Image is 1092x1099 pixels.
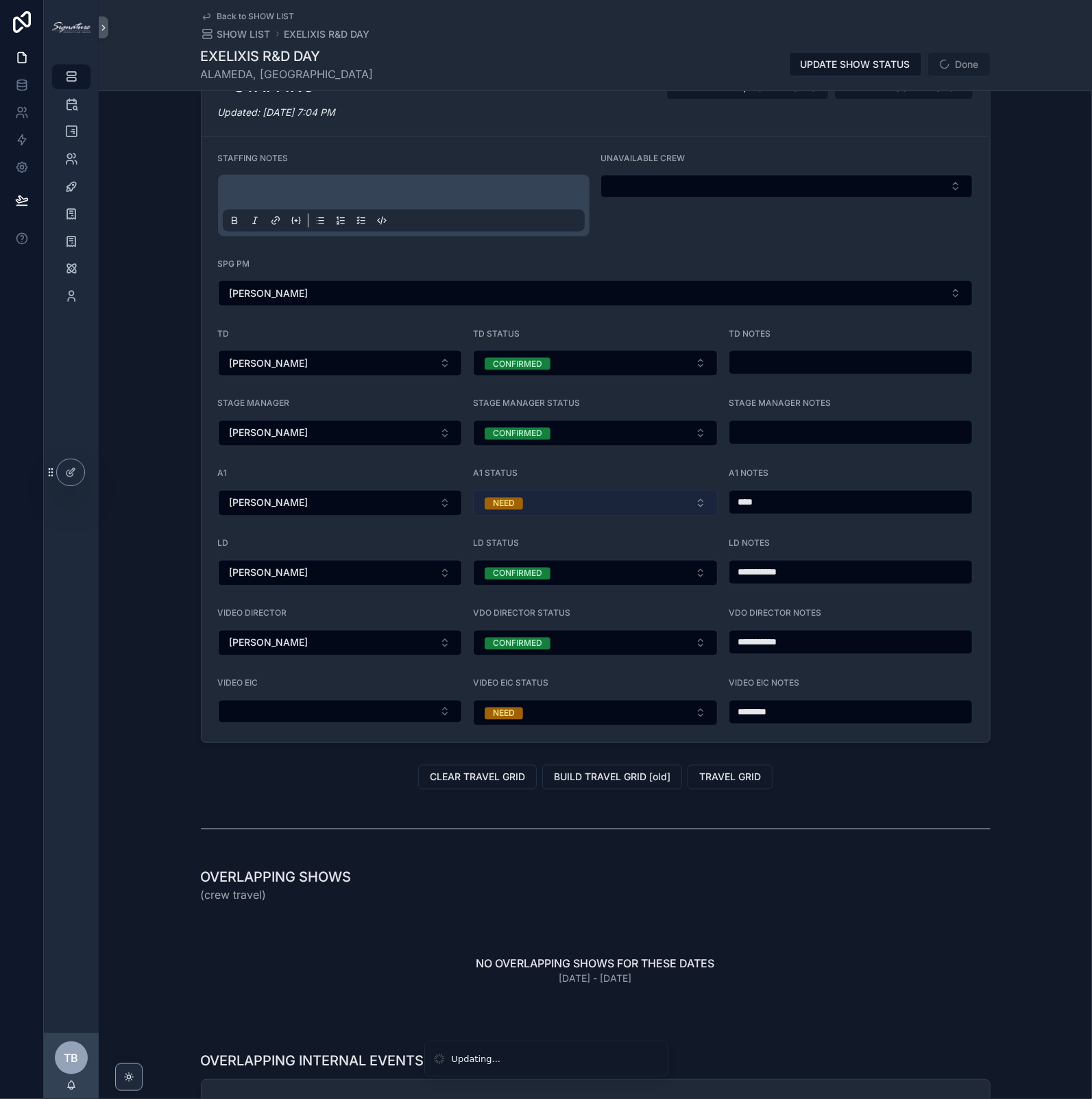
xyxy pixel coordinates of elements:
[600,153,685,163] span: UNAVAILABLE CREW
[493,498,515,510] div: NEED
[201,66,374,82] span: ALAMEDA, [GEOGRAPHIC_DATA]
[217,11,295,22] span: Back to SHOW LIST
[473,328,520,339] span: TD STATUS
[699,771,761,784] span: TRAVEL GRID
[230,566,308,580] span: [PERSON_NAME]
[559,972,632,986] span: [DATE] - [DATE]
[218,700,463,723] button: Select Button
[218,630,463,656] button: Select Button
[201,887,352,904] span: (crew travel)
[473,468,518,479] span: A1 STATUS
[218,350,463,376] button: Select Button
[218,608,287,618] span: VIDEO DIRECTOR
[201,1052,424,1071] h1: OVERLAPPING INTERNAL EVENTS
[218,420,463,446] button: Select Button
[493,708,515,720] div: NEED
[729,538,770,548] span: LD NOTES
[201,868,352,887] h1: OVERLAPPING SHOWS
[452,1052,501,1066] div: Updating...
[473,350,718,376] button: Select Button
[473,420,718,446] button: Select Button
[218,328,230,339] span: TD
[473,490,718,516] button: Select Button
[729,398,831,409] span: STAGE MANAGER NOTES
[473,700,718,726] button: Select Button
[201,47,374,66] h1: EXELIXIS R&D DAY
[218,398,290,409] span: STAGE MANAGER
[218,560,463,586] button: Select Button
[218,280,973,306] button: Select Button
[230,426,308,440] span: [PERSON_NAME]
[729,678,799,688] span: VIDEO EIC NOTES
[218,258,250,269] span: SPG PM
[801,58,910,71] span: UPDATE SHOW STATUS
[789,52,922,77] button: UPDATE SHOW STATUS
[493,638,542,650] div: CONFIRMED
[201,11,295,22] a: Back to SHOW LIST
[218,538,229,548] span: LD
[473,608,570,618] span: VDO DIRECTOR STATUS
[688,765,773,790] button: TRAVEL GRID
[493,428,542,440] div: CONFIRMED
[230,357,308,370] span: [PERSON_NAME]
[729,468,768,479] span: A1 NOTES
[729,608,821,618] span: VDO DIRECTOR NOTES
[218,468,228,479] span: A1
[473,630,718,656] button: Select Button
[473,538,519,548] span: LD STATUS
[230,496,308,510] span: [PERSON_NAME]
[218,490,463,516] button: Select Button
[218,106,336,118] em: Updated: [DATE] 7:04 PM
[230,636,308,650] span: [PERSON_NAME]
[217,27,271,41] span: SHOW LIST
[218,678,258,688] span: VIDEO EIC
[542,765,682,790] button: BUILD TRAVEL GRID [old]
[600,175,973,198] button: Select Button
[44,55,99,326] div: scrollable content
[218,153,289,163] span: STAFFING NOTES
[729,328,771,339] span: TD NOTES
[430,771,525,784] span: CLEAR TRAVEL GRID
[284,27,370,41] a: EXELIXIS R&D DAY
[52,22,90,33] img: App logo
[473,398,580,409] span: STAGE MANAGER STATUS
[418,765,537,790] button: CLEAR TRAVEL GRID
[493,568,542,580] div: CONFIRMED
[230,287,308,300] span: [PERSON_NAME]
[473,678,548,688] span: VIDEO EIC STATUS
[473,560,718,586] button: Select Button
[476,956,715,972] h2: NO OVERLAPPING SHOWS FOR THESE DATES
[64,1050,79,1066] span: TB
[201,27,271,41] a: SHOW LIST
[493,358,542,370] div: CONFIRMED
[554,771,670,784] span: BUILD TRAVEL GRID [old]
